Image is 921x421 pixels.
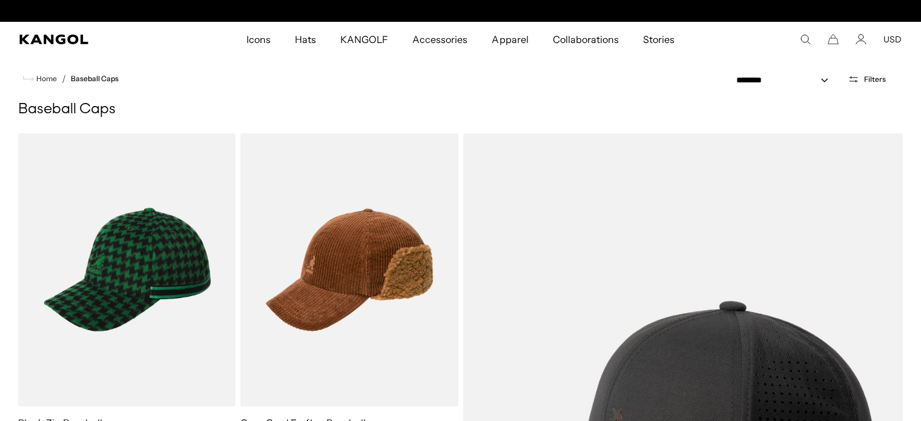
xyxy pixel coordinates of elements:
[480,22,540,57] a: Apparel
[23,73,57,84] a: Home
[856,34,867,45] a: Account
[246,22,271,57] span: Icons
[71,75,119,83] a: Baseball Caps
[295,22,316,57] span: Hats
[336,6,586,16] div: 1 of 2
[18,101,903,119] h1: Baseball Caps
[828,34,839,45] button: Cart
[864,75,886,84] span: Filters
[336,6,586,16] div: Announcement
[57,71,66,86] li: /
[240,133,458,406] img: Cozy Cord Earflap Baseball
[234,22,283,57] a: Icons
[19,35,162,44] a: Kangol
[336,6,586,16] slideshow-component: Announcement bar
[631,22,687,57] a: Stories
[18,133,236,406] img: Block Zig Baseball
[412,22,467,57] span: Accessories
[800,34,811,45] summary: Search here
[283,22,328,57] a: Hats
[400,22,480,57] a: Accessories
[34,75,57,83] span: Home
[643,22,675,57] span: Stories
[541,22,631,57] a: Collaborations
[340,22,388,57] span: KANGOLF
[840,74,893,85] button: Open filters
[553,22,619,57] span: Collaborations
[883,34,902,45] button: USD
[731,74,840,87] select: Sort by: Featured
[328,22,400,57] a: KANGOLF
[492,22,528,57] span: Apparel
